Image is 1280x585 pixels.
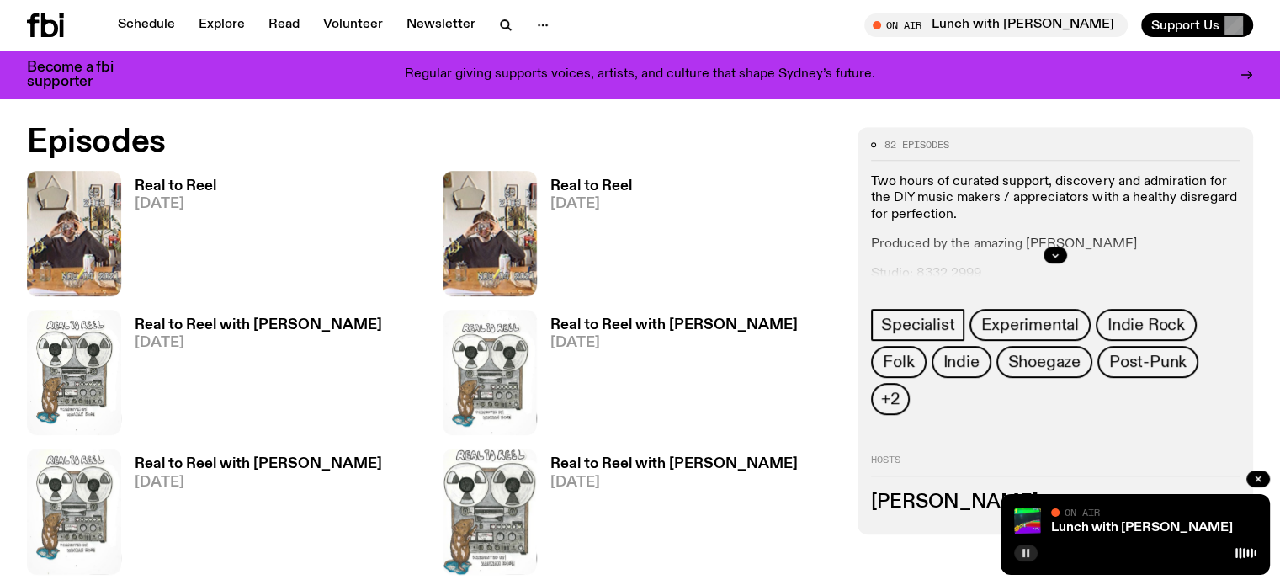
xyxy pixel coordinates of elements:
[27,171,121,296] img: Jasper Craig Adams holds a vintage camera to his eye, obscuring his face. He is wearing a grey ju...
[1097,346,1198,378] a: Post-Punk
[108,13,185,37] a: Schedule
[1065,507,1100,518] span: On Air
[189,13,255,37] a: Explore
[1051,521,1233,534] a: Lunch with [PERSON_NAME]
[135,318,382,332] h3: Real to Reel with [PERSON_NAME]
[883,353,914,371] span: Folk
[550,476,798,490] span: [DATE]
[871,174,1240,223] p: Two hours of curated support, discovery and admiration for the DIY music makers / appreciators wi...
[1008,353,1081,371] span: Shoegaze
[1107,316,1185,334] span: Indie Rock
[27,61,135,89] h3: Become a fbi supporter
[537,457,798,574] a: Real to Reel with [PERSON_NAME][DATE]
[864,13,1128,37] button: On AirLunch with [PERSON_NAME]
[537,318,798,435] a: Real to Reel with [PERSON_NAME][DATE]
[881,316,954,334] span: Specialist
[135,197,216,211] span: [DATE]
[405,67,875,82] p: Regular giving supports voices, artists, and culture that shape Sydney’s future.
[443,449,537,574] img: A drawing of a rat showering in front of a reel to reel tape recorder
[121,457,382,574] a: Real to Reel with [PERSON_NAME][DATE]
[135,476,382,490] span: [DATE]
[550,457,798,471] h3: Real to Reel with [PERSON_NAME]
[1141,13,1253,37] button: Support Us
[443,171,537,296] img: Jasper Craig Adams holds a vintage camera to his eye, obscuring his face. He is wearing a grey ju...
[1151,18,1219,33] span: Support Us
[258,13,310,37] a: Read
[135,179,216,194] h3: Real to Reel
[121,318,382,435] a: Real to Reel with [PERSON_NAME][DATE]
[969,309,1091,341] a: Experimental
[981,316,1079,334] span: Experimental
[135,336,382,350] span: [DATE]
[881,390,900,408] span: +2
[932,346,991,378] a: Indie
[313,13,393,37] a: Volunteer
[396,13,486,37] a: Newsletter
[135,457,382,471] h3: Real to Reel with [PERSON_NAME]
[871,455,1240,476] h2: Hosts
[871,383,910,415] button: +2
[1096,309,1197,341] a: Indie Rock
[943,353,980,371] span: Indie
[550,179,632,194] h3: Real to Reel
[27,127,837,157] h2: Episodes
[1109,353,1187,371] span: Post-Punk
[550,197,632,211] span: [DATE]
[871,346,926,378] a: Folk
[871,309,964,341] a: Specialist
[121,179,216,296] a: Real to Reel[DATE]
[550,318,798,332] h3: Real to Reel with [PERSON_NAME]
[871,493,1240,512] h3: [PERSON_NAME]
[884,141,949,150] span: 82 episodes
[537,179,632,296] a: Real to Reel[DATE]
[996,346,1092,378] a: Shoegaze
[550,336,798,350] span: [DATE]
